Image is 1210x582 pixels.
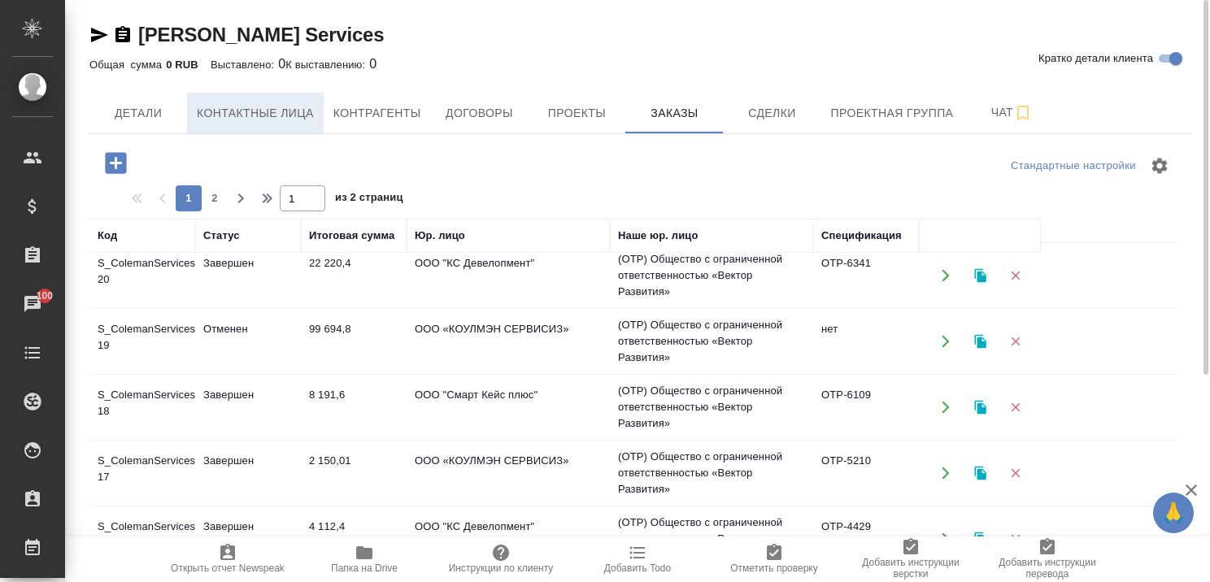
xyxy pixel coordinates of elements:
[211,59,278,71] p: Выставлено:
[929,259,962,293] button: Открыть
[285,59,369,71] p: К выставлению:
[1013,103,1033,123] svg: Подписаться
[407,313,610,370] td: ООО «КОУЛМЭН СЕРВИСИЗ»
[964,457,997,490] button: Клонировать
[964,259,997,293] button: Клонировать
[979,536,1116,582] button: Добавить инструкции перевода
[301,445,407,502] td: 2 150,01
[813,247,919,304] td: OTP-6341
[610,441,813,506] td: (OTP) Общество с ограниченной ответственностью «Вектор Развития»
[195,313,301,370] td: Отменен
[301,510,407,567] td: 4 112,4
[440,103,518,124] span: Договоры
[610,243,813,308] td: (OTP) Общество с ограниченной ответственностью «Вектор Развития»
[331,562,398,574] span: Папка на Drive
[89,445,195,502] td: S_ColemanServices-17
[203,228,240,244] div: Статус
[113,25,133,45] button: Скопировать ссылку
[999,259,1032,293] button: Удалить
[999,523,1032,556] button: Удалить
[407,510,610,567] td: ООО "КС Девелопмент"
[813,313,919,370] td: нет
[301,379,407,436] td: 8 191,6
[999,391,1032,424] button: Удалить
[610,309,813,374] td: (OTP) Общество с ограниченной ответственностью «Вектор Развития»
[813,379,919,436] td: OTP-6109
[842,536,979,582] button: Добавить инструкции верстки
[1007,154,1140,179] div: split button
[333,103,421,124] span: Контрагенты
[202,190,228,206] span: 2
[706,536,842,582] button: Отметить проверку
[929,325,962,358] button: Открыть
[89,247,195,304] td: S_ColemanServices-20
[159,536,296,582] button: Открыть отчет Newspeak
[27,288,63,304] span: 100
[733,103,811,124] span: Сделки
[89,379,195,436] td: S_ColemanServices-18
[301,247,407,304] td: 22 220,4
[635,103,713,124] span: Заказы
[964,325,997,358] button: Клонировать
[449,562,554,574] span: Инструкции по клиенту
[929,391,962,424] button: Открыть
[335,188,403,211] span: из 2 страниц
[138,24,384,46] a: [PERSON_NAME] Services
[407,379,610,436] td: ООО "Смарт Кейс плюс"
[999,325,1032,358] button: Удалить
[166,59,211,71] p: 0 RUB
[195,247,301,304] td: Завершен
[1140,146,1179,185] span: Настроить таблицу
[989,557,1106,580] span: Добавить инструкции перевода
[433,536,569,582] button: Инструкции по клиенту
[301,313,407,370] td: 99 694,8
[1153,493,1194,533] button: 🙏
[852,557,969,580] span: Добавить инструкции верстки
[89,59,166,71] p: Общая сумма
[89,25,109,45] button: Скопировать ссылку для ЯМессенджера
[813,445,919,502] td: OTP-5210
[973,102,1051,123] span: Чат
[407,445,610,502] td: ООО «КОУЛМЭН СЕРВИСИЗ»
[407,247,610,304] td: ООО "КС Девелопмент"
[89,313,195,370] td: S_ColemanServices-19
[538,103,616,124] span: Проекты
[98,228,117,244] div: Код
[197,103,314,124] span: Контактные лица
[195,510,301,567] td: Завершен
[999,457,1032,490] button: Удалить
[610,375,813,440] td: (OTP) Общество с ограниченной ответственностью «Вектор Развития»
[604,562,671,574] span: Добавить Todo
[4,284,61,324] a: 100
[610,506,813,571] td: (OTP) Общество с ограниченной ответственностью «Вектор Развития»
[813,510,919,567] td: OTP-4429
[964,523,997,556] button: Клонировать
[569,536,706,582] button: Добавить Todo
[94,146,138,180] button: Добавить проект
[929,523,962,556] button: Открыть
[618,228,699,244] div: Наше юр. лицо
[730,562,817,574] span: Отметить проверку
[309,228,394,244] div: Итоговая сумма
[99,103,177,124] span: Детали
[296,536,433,582] button: Папка на Drive
[171,562,285,574] span: Открыть отчет Newspeak
[195,379,301,436] td: Завершен
[202,185,228,211] button: 2
[415,228,465,244] div: Юр. лицо
[1038,50,1153,67] span: Кратко детали клиента
[89,510,195,567] td: S_ColemanServices-16
[830,103,953,124] span: Проектная группа
[821,228,902,244] div: Спецификация
[964,391,997,424] button: Клонировать
[89,54,1192,74] div: 0 0
[929,457,962,490] button: Открыть
[195,445,301,502] td: Завершен
[1160,496,1187,530] span: 🙏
